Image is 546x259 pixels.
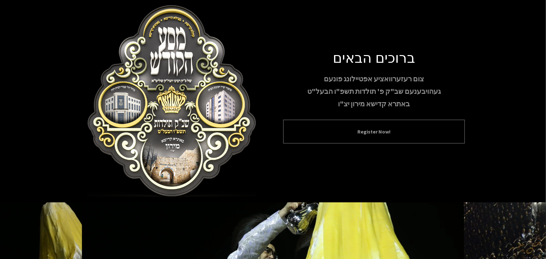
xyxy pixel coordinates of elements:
[283,73,465,85] p: צום רעזערוואציע אפטיילונג פונעם
[283,86,465,97] p: געהויבענעם שב"ק פ' תולדות תשפ"ו הבעל"ט
[291,128,457,135] button: Register Now!
[283,98,465,109] p: באתרא קדישא מירון יצ"ו
[81,5,263,197] img: Meron Toldos Logo
[283,49,465,66] h1: ברוכים הבאים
